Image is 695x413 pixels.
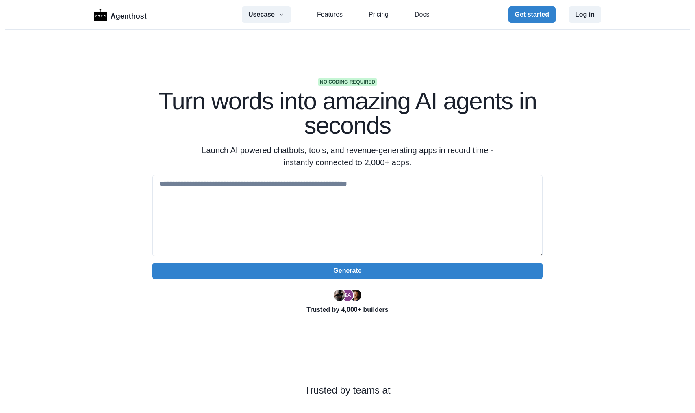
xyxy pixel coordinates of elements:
img: Kent Dodds [350,290,361,301]
p: Trusted by 4,000+ builders [152,305,543,315]
button: Usecase [242,6,291,23]
button: Log in [569,6,601,23]
a: Docs [415,10,429,19]
button: Get started [508,6,556,23]
h1: Turn words into amazing AI agents in seconds [152,89,543,138]
span: No coding required [318,78,377,86]
a: Pricing [369,10,389,19]
a: LogoAgenthost [94,8,147,22]
button: Generate [152,263,543,279]
p: Trusted by teams at [26,383,669,398]
img: Logo [94,9,107,21]
img: Ryan Florence [334,290,345,301]
p: Agenthost [111,8,147,22]
a: Features [317,10,343,19]
p: Launch AI powered chatbots, tools, and revenue-generating apps in record time - instantly connect... [191,144,504,169]
div: Segun Adebayo [344,293,351,298]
